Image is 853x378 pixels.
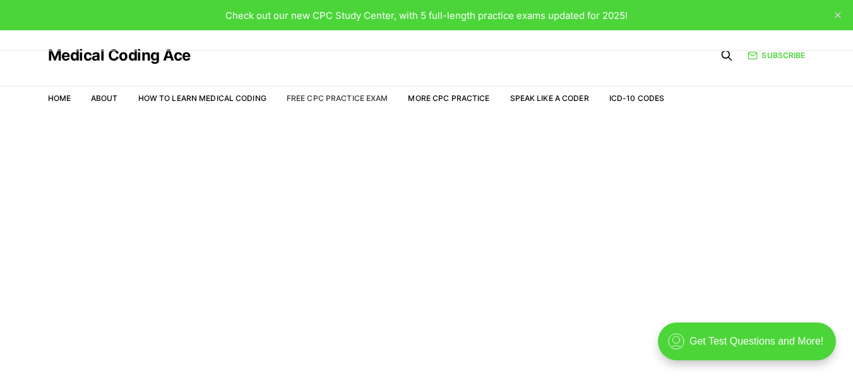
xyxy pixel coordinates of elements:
a: Subscribe [748,50,805,61]
a: Free CPC Practice Exam [287,93,388,103]
a: More CPC Practice [408,93,489,103]
button: close [828,5,848,25]
a: Speak Like a Coder [510,93,589,103]
a: About [91,93,118,103]
iframe: portal-trigger [647,316,853,378]
a: Medical Coding Ace [48,48,191,63]
a: How to Learn Medical Coding [138,93,266,103]
a: Home [48,93,71,103]
a: ICD-10 Codes [609,93,664,103]
span: Check out our new CPC Study Center, with 5 full-length practice exams updated for 2025! [225,9,628,21]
